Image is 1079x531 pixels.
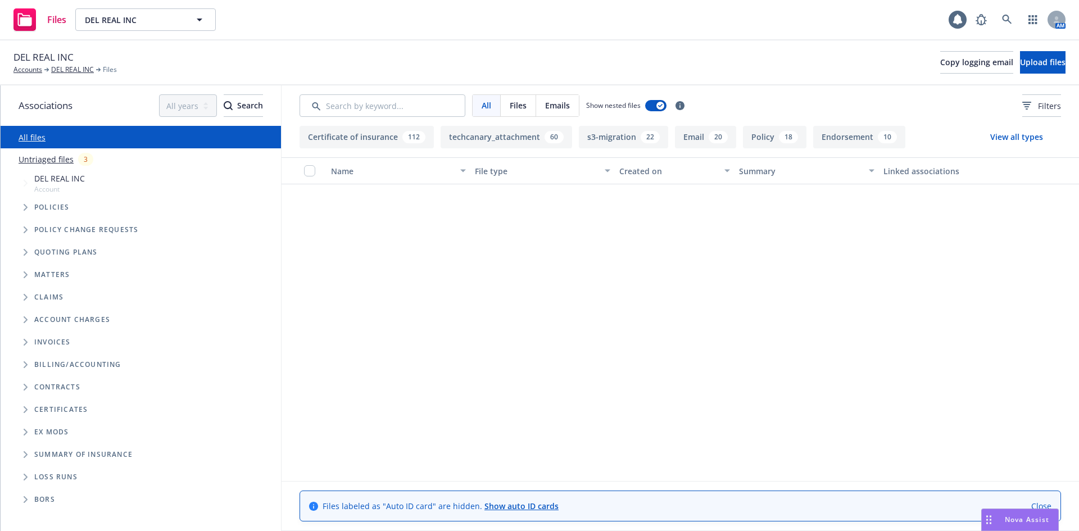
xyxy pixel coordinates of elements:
span: Copy logging email [940,57,1013,67]
div: 10 [878,131,897,143]
span: BORs [34,496,55,503]
a: Files [9,4,71,35]
span: Files [103,65,117,75]
span: Nova Assist [1005,515,1049,524]
button: Created on [615,157,735,184]
span: Billing/Accounting [34,361,121,368]
div: Drag to move [982,509,996,530]
span: Claims [34,294,64,301]
a: Untriaged files [19,153,74,165]
a: Close [1031,500,1051,512]
a: Show auto ID cards [484,501,559,511]
div: Linked associations [883,165,1018,177]
div: Summary [739,165,862,177]
button: s3-migration [579,126,668,148]
span: Files [510,99,527,111]
span: Filters [1022,100,1061,112]
a: DEL REAL INC [51,65,94,75]
button: Nova Assist [981,509,1059,531]
button: SearchSearch [224,94,263,117]
span: Account charges [34,316,110,323]
span: Certificates [34,406,88,413]
span: Invoices [34,339,71,346]
div: 3 [78,153,93,166]
input: Search by keyword... [300,94,465,117]
input: Select all [304,165,315,176]
div: Search [224,95,263,116]
span: Matters [34,271,70,278]
span: All [482,99,491,111]
button: Name [327,157,470,184]
button: Endorsement [813,126,905,148]
a: Report a Bug [970,8,992,31]
span: Quoting plans [34,249,98,256]
span: Upload files [1020,57,1066,67]
span: Contracts [34,384,80,391]
button: Email [675,126,736,148]
button: File type [470,157,614,184]
span: DEL REAL INC [13,50,74,65]
div: File type [475,165,597,177]
span: Policy change requests [34,226,138,233]
button: Copy logging email [940,51,1013,74]
span: Show nested files [586,101,641,110]
div: Created on [619,165,718,177]
button: Upload files [1020,51,1066,74]
button: View all types [972,126,1061,148]
div: 60 [545,131,564,143]
button: techcanary_attachment [441,126,572,148]
div: Folder Tree Example [1,353,281,511]
span: Loss Runs [34,474,78,480]
span: Files labeled as "Auto ID card" are hidden. [323,500,559,512]
button: Filters [1022,94,1061,117]
span: Associations [19,98,72,113]
a: Switch app [1022,8,1044,31]
span: Ex Mods [34,429,69,435]
a: All files [19,132,46,143]
span: Policies [34,204,70,211]
span: Emails [545,99,570,111]
span: Filters [1038,100,1061,112]
div: 22 [641,131,660,143]
span: Files [47,15,66,24]
a: Search [996,8,1018,31]
div: 112 [402,131,425,143]
a: Accounts [13,65,42,75]
span: DEL REAL INC [85,14,182,26]
button: DEL REAL INC [75,8,216,31]
button: Policy [743,126,806,148]
div: Tree Example [1,170,281,353]
div: 20 [709,131,728,143]
button: Linked associations [879,157,1023,184]
div: Name [331,165,454,177]
button: Certificate of insurance [300,126,434,148]
div: 18 [779,131,798,143]
svg: Search [224,101,233,110]
span: Account [34,184,85,194]
span: DEL REAL INC [34,173,85,184]
button: Summary [735,157,878,184]
span: Summary of insurance [34,451,133,458]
